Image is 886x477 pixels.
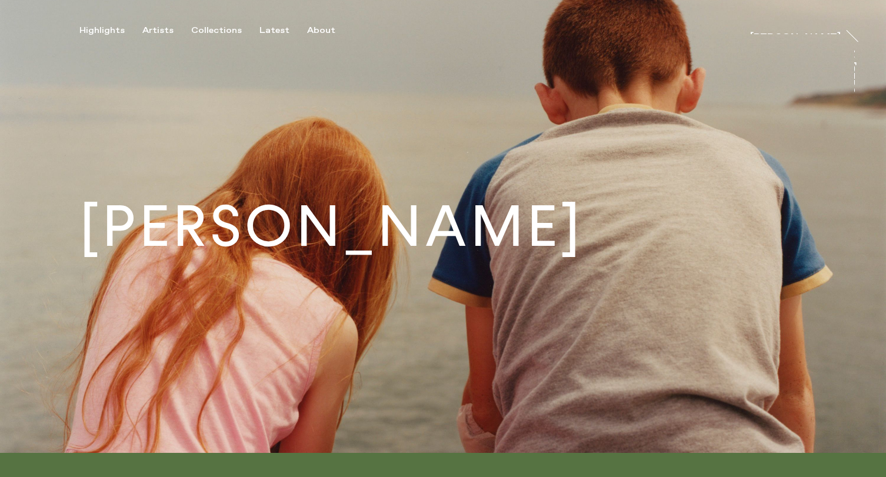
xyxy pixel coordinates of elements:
[191,25,242,36] div: Collections
[79,25,125,36] div: Highlights
[191,25,259,36] button: Collections
[259,25,307,36] button: Latest
[142,25,174,36] div: Artists
[307,25,335,36] div: About
[259,25,289,36] div: Latest
[142,25,191,36] button: Artists
[750,22,841,34] a: [PERSON_NAME]
[79,198,584,255] h1: [PERSON_NAME]
[846,48,855,153] div: At [PERSON_NAME]
[854,48,866,96] a: At [PERSON_NAME]
[750,33,841,42] div: [PERSON_NAME]
[307,25,353,36] button: About
[79,25,142,36] button: Highlights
